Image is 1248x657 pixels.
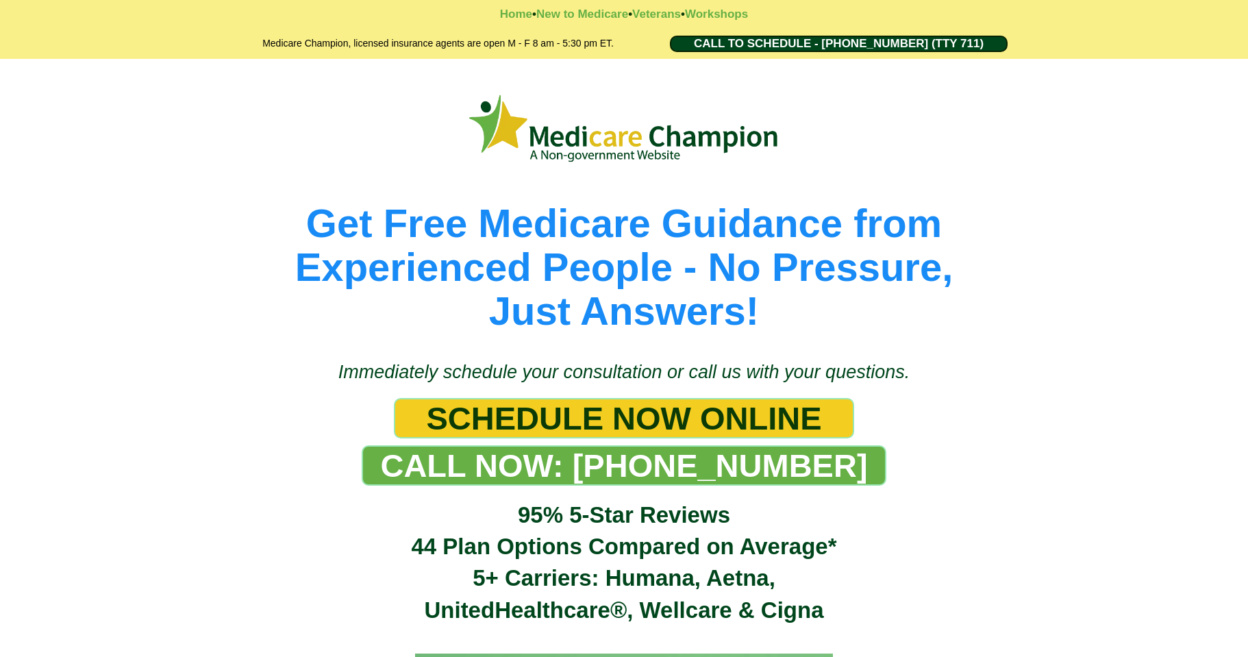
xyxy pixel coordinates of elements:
[685,8,748,21] a: Workshops
[681,8,685,21] strong: •
[362,445,886,486] a: CALL NOW: 1-888-344-8881
[632,8,681,21] a: Veterans
[500,8,532,21] a: Home
[424,597,823,623] span: UnitedHealthcare®, Wellcare & Cigna
[394,398,853,438] a: SCHEDULE NOW ONLINE
[338,362,910,382] span: Immediately schedule your consultation or call us with your questions.
[295,201,953,289] span: Get Free Medicare Guidance from Experienced People - No Pressure,
[694,37,984,51] span: CALL TO SCHEDULE - [PHONE_NUMBER] (TTY 711)
[670,36,1008,52] a: CALL TO SCHEDULE - 1-888-344-8881 (TTY 711)
[536,8,628,21] a: New to Medicare
[518,502,730,528] span: 95% 5-Star Reviews
[489,288,759,333] span: Just Answers!
[380,447,867,484] span: CALL NOW: [PHONE_NUMBER]
[473,565,775,591] span: 5+ Carriers: Humana, Aetna,
[426,399,821,437] span: SCHEDULE NOW ONLINE
[628,8,632,21] strong: •
[411,534,836,559] span: 44 Plan Options Compared on Average*
[227,36,649,52] h2: Medicare Champion, licensed insurance agents are open M - F 8 am - 5:30 pm ET.
[532,8,536,21] strong: •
